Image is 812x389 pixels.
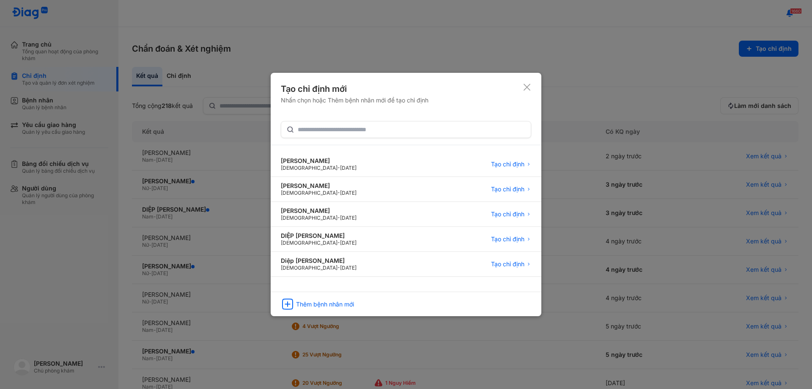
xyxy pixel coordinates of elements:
[281,83,428,95] div: Tạo chỉ định mới
[281,157,357,165] div: [PERSON_NAME]
[340,165,357,171] span: [DATE]
[281,215,337,221] span: [DEMOGRAPHIC_DATA]
[337,165,340,171] span: -
[337,240,340,246] span: -
[281,207,357,215] div: [PERSON_NAME]
[281,190,337,196] span: [DEMOGRAPHIC_DATA]
[340,265,357,271] span: [DATE]
[337,265,340,271] span: -
[281,182,357,190] div: [PERSON_NAME]
[281,257,357,265] div: Diệp [PERSON_NAME]
[281,165,337,171] span: [DEMOGRAPHIC_DATA]
[337,215,340,221] span: -
[491,235,524,243] span: Tạo chỉ định
[281,97,428,104] div: Nhấn chọn hoặc Thêm bệnh nhân mới để tạo chỉ định
[340,190,357,196] span: [DATE]
[281,265,337,271] span: [DEMOGRAPHIC_DATA]
[491,260,524,268] span: Tạo chỉ định
[491,160,524,168] span: Tạo chỉ định
[340,240,357,246] span: [DATE]
[281,240,337,246] span: [DEMOGRAPHIC_DATA]
[296,301,354,308] div: Thêm bệnh nhân mới
[340,215,357,221] span: [DATE]
[491,210,524,218] span: Tạo chỉ định
[491,185,524,193] span: Tạo chỉ định
[337,190,340,196] span: -
[281,232,357,240] div: DIỆP [PERSON_NAME]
